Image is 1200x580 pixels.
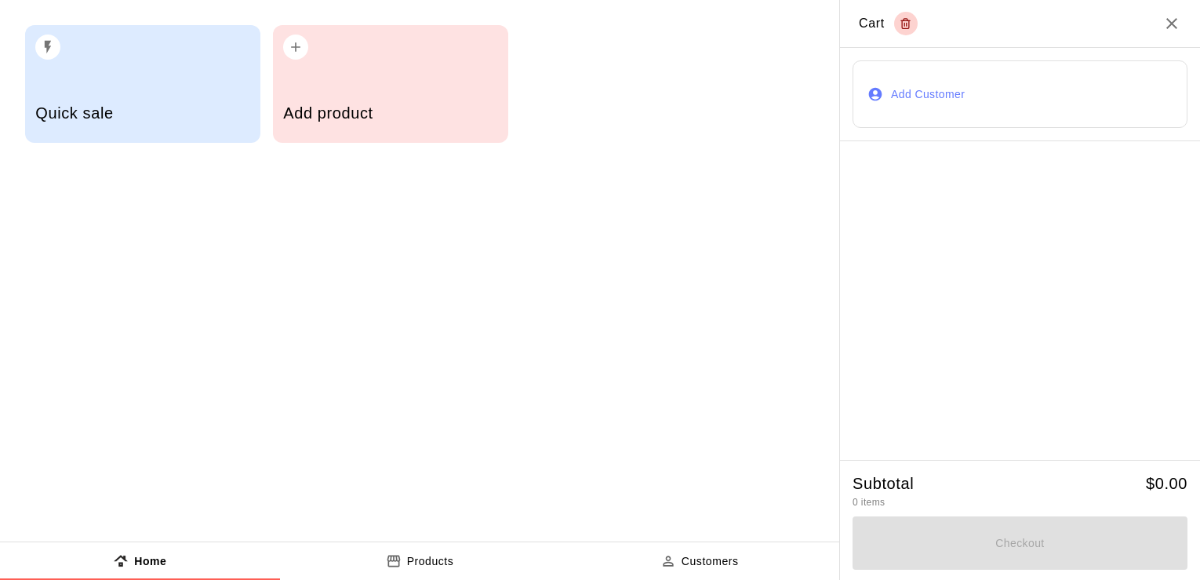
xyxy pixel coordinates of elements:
[853,60,1187,128] button: Add Customer
[283,103,497,124] h5: Add product
[894,12,918,35] button: Empty cart
[1162,14,1181,33] button: Close
[35,103,249,124] h5: Quick sale
[853,473,914,494] h5: Subtotal
[407,553,454,570] p: Products
[1146,473,1187,494] h5: $ 0.00
[853,497,885,508] span: 0 items
[134,553,166,570] p: Home
[25,25,260,143] button: Quick sale
[682,553,739,570] p: Customers
[273,25,508,143] button: Add product
[859,12,918,35] div: Cart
